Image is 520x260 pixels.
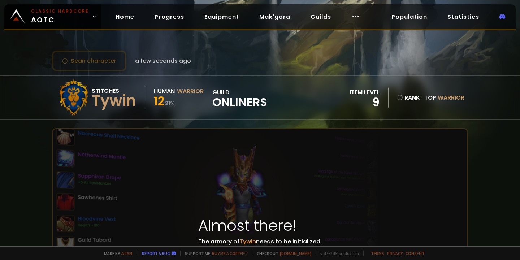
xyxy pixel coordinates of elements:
a: Privacy [387,251,403,256]
div: 9 [350,97,380,108]
a: Classic HardcoreAOTC [4,4,101,29]
a: Population [386,9,433,24]
a: Report a bug [142,251,170,256]
div: Tywin [92,95,136,106]
span: Support me, [180,251,248,256]
span: a few seconds ago [135,56,191,65]
div: rank [397,93,420,102]
a: Mak'gora [253,9,296,24]
span: AOTC [31,8,89,25]
div: Human [154,87,175,96]
span: Warrior [438,94,464,102]
div: guild [212,88,267,108]
a: a fan [121,251,132,256]
a: Consent [406,251,425,256]
div: Warrior [177,87,204,96]
span: Onliners [212,97,267,108]
a: Equipment [199,9,245,24]
a: Buy me a coffee [212,251,248,256]
div: Top [424,93,464,102]
span: Checkout [252,251,311,256]
span: v. d752d5 - production [316,251,359,256]
small: Classic Hardcore [31,8,89,14]
a: Progress [149,9,190,24]
button: Scan character [52,51,126,71]
span: Made by [100,251,132,256]
span: 12 [154,93,164,109]
small: 21 % [165,100,175,107]
div: Stitches [92,86,136,95]
a: Home [110,9,140,24]
h1: Almost there! [198,214,322,237]
a: [DOMAIN_NAME] [280,251,311,256]
span: Tywin [239,237,256,246]
div: item level [350,88,380,97]
a: Terms [371,251,384,256]
a: Statistics [442,9,485,24]
a: Guilds [305,9,337,24]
